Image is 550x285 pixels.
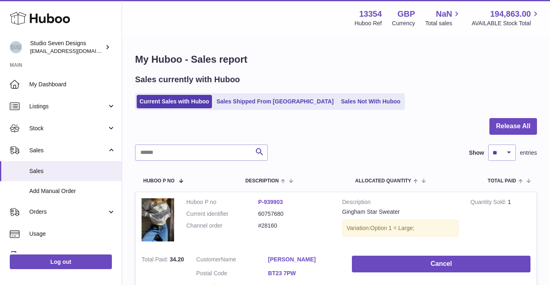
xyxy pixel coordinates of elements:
[471,9,540,27] a: 194,863.00 AVAILABLE Stock Total
[196,256,221,263] span: Customer
[29,167,116,175] span: Sales
[397,9,415,20] strong: GBP
[355,20,382,27] div: Huboo Ref
[30,39,103,55] div: Studio Seven Designs
[245,178,279,184] span: Description
[342,198,458,208] strong: Description
[196,270,268,279] dt: Postal Code
[471,199,508,207] strong: Quantity Sold
[342,208,458,216] div: Gingham Star Sweater
[135,53,537,66] h1: My Huboo - Sales report
[142,256,170,265] strong: Total Paid
[29,125,107,132] span: Stock
[352,256,530,272] button: Cancel
[488,178,516,184] span: Total paid
[29,208,107,216] span: Orders
[425,9,461,27] a: NaN Total sales
[489,118,537,135] button: Release All
[214,95,336,108] a: Sales Shipped From [GEOGRAPHIC_DATA]
[436,9,452,20] span: NaN
[425,20,461,27] span: Total sales
[471,20,540,27] span: AVAILABLE Stock Total
[29,187,116,195] span: Add Manual Order
[30,48,120,54] span: [EMAIL_ADDRESS][DOMAIN_NAME]
[520,149,537,157] span: entries
[186,222,258,230] dt: Channel order
[29,252,107,260] span: Invoicing and Payments
[490,9,531,20] span: 194,863.00
[258,199,283,205] a: P-939903
[142,198,174,242] img: 7839DEDC-29C1-41D6-9988-EF02878BCF3A.heic
[392,20,415,27] div: Currency
[186,198,258,206] dt: Huboo P no
[268,256,340,263] a: [PERSON_NAME]
[29,230,116,238] span: Usage
[29,103,107,110] span: Listings
[135,74,240,85] h2: Sales currently with Huboo
[29,147,107,154] span: Sales
[10,254,112,269] a: Log out
[359,9,382,20] strong: 13354
[338,95,403,108] a: Sales Not With Huboo
[29,81,116,88] span: My Dashboard
[258,210,330,218] dd: 60757680
[342,220,458,237] div: Variation:
[196,256,268,265] dt: Name
[268,270,340,277] a: BT23 7PW
[170,256,184,263] span: 34.20
[355,178,411,184] span: ALLOCATED Quantity
[137,95,212,108] a: Current Sales with Huboo
[370,225,415,231] span: Option 1 = Large;
[469,149,484,157] label: Show
[465,192,537,250] td: 1
[186,210,258,218] dt: Current identifier
[143,178,175,184] span: Huboo P no
[258,222,330,230] dd: #28160
[10,41,22,53] img: contact.studiosevendesigns@gmail.com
